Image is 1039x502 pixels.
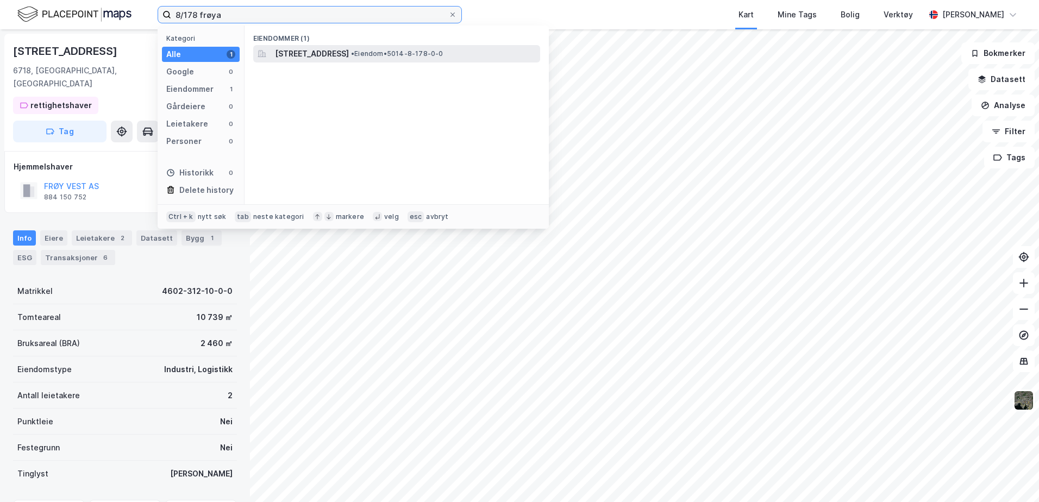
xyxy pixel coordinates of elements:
div: Gårdeiere [166,100,205,113]
div: avbryt [426,212,448,221]
div: Bygg [181,230,222,246]
div: 4602-312-10-0-0 [162,285,233,298]
div: Personer [166,135,202,148]
div: 1 [206,233,217,243]
div: Eiendomstype [17,363,72,376]
div: velg [384,212,399,221]
div: Info [13,230,36,246]
button: Bokmerker [961,42,1035,64]
div: Leietakere [72,230,132,246]
div: Delete history [179,184,234,197]
div: nytt søk [198,212,227,221]
div: Industri, Logistikk [164,363,233,376]
div: Nei [220,441,233,454]
span: [STREET_ADDRESS] [275,47,349,60]
div: rettighetshaver [30,99,92,112]
div: 2 460 ㎡ [201,337,233,350]
div: 2 [117,233,128,243]
div: 0 [227,120,235,128]
div: tab [235,211,251,222]
div: 2 [228,389,233,402]
div: Antall leietakere [17,389,80,402]
div: [STREET_ADDRESS] [13,42,120,60]
iframe: Chat Widget [985,450,1039,502]
div: Punktleie [17,415,53,428]
div: 1 [227,50,235,59]
div: 0 [227,137,235,146]
div: Festegrunn [17,441,60,454]
div: Leietakere [166,117,208,130]
button: Datasett [968,68,1035,90]
div: 0 [227,168,235,177]
img: 9k= [1013,390,1034,411]
div: Hjemmelshaver [14,160,236,173]
div: ESG [13,250,36,265]
div: Matrikkel [17,285,53,298]
div: markere [336,212,364,221]
button: Analyse [972,95,1035,116]
div: Bruksareal (BRA) [17,337,80,350]
div: Kart [738,8,754,21]
div: 6 [100,252,111,263]
div: Tomteareal [17,311,61,324]
div: esc [408,211,424,222]
div: Bolig [841,8,860,21]
div: 6718, [GEOGRAPHIC_DATA], [GEOGRAPHIC_DATA] [13,64,192,90]
div: Kategori [166,34,240,42]
button: Tag [13,121,107,142]
div: Historikk [166,166,214,179]
div: 10 739 ㎡ [197,311,233,324]
span: • [351,49,354,58]
div: Transaksjoner [41,250,115,265]
div: Mine Tags [778,8,817,21]
input: Søk på adresse, matrikkel, gårdeiere, leietakere eller personer [171,7,448,23]
div: Datasett [136,230,177,246]
div: Google [166,65,194,78]
img: logo.f888ab2527a4732fd821a326f86c7f29.svg [17,5,132,24]
div: 0 [227,67,235,76]
div: [PERSON_NAME] [942,8,1004,21]
div: 1 [227,85,235,93]
div: 884 150 752 [44,193,86,202]
div: Nei [220,415,233,428]
div: neste kategori [253,212,304,221]
button: Tags [984,147,1035,168]
div: [PERSON_NAME] [170,467,233,480]
div: Eiendommer (1) [245,26,549,45]
div: Tinglyst [17,467,48,480]
div: Ctrl + k [166,211,196,222]
div: Alle [166,48,181,61]
div: Verktøy [884,8,913,21]
div: 0 [227,102,235,111]
div: Eiere [40,230,67,246]
button: Filter [982,121,1035,142]
div: Eiendommer [166,83,214,96]
span: Eiendom • 5014-8-178-0-0 [351,49,443,58]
